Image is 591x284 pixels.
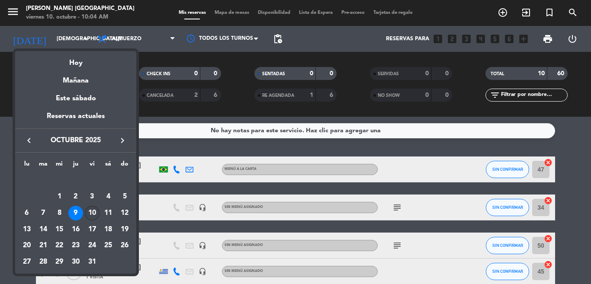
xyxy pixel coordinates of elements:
div: 15 [52,222,67,237]
td: 27 de octubre de 2025 [19,254,35,270]
div: Mañana [15,69,136,86]
th: lunes [19,159,35,172]
div: 20 [19,239,34,253]
div: 31 [85,255,100,269]
td: 11 de octubre de 2025 [100,205,117,221]
td: 29 de octubre de 2025 [51,254,67,270]
td: 1 de octubre de 2025 [51,189,67,205]
th: miércoles [51,159,67,172]
button: keyboard_arrow_right [115,135,130,146]
div: 27 [19,255,34,269]
td: 9 de octubre de 2025 [67,205,84,221]
div: 2 [68,189,83,204]
th: domingo [116,159,133,172]
div: 10 [85,206,100,220]
td: 28 de octubre de 2025 [35,254,51,270]
span: octubre 2025 [37,135,115,146]
td: 8 de octubre de 2025 [51,205,67,221]
div: 28 [36,255,51,269]
td: OCT. [19,172,133,189]
div: 14 [36,222,51,237]
div: Hoy [15,51,136,69]
td: 3 de octubre de 2025 [84,189,100,205]
div: 8 [52,206,67,220]
td: 22 de octubre de 2025 [51,238,67,254]
div: 5 [117,189,132,204]
td: 16 de octubre de 2025 [67,221,84,238]
td: 25 de octubre de 2025 [100,238,117,254]
td: 23 de octubre de 2025 [67,238,84,254]
div: 11 [101,206,116,220]
i: keyboard_arrow_right [117,135,128,146]
td: 10 de octubre de 2025 [84,205,100,221]
div: 21 [36,239,51,253]
button: keyboard_arrow_left [21,135,37,146]
td: 21 de octubre de 2025 [35,238,51,254]
td: 13 de octubre de 2025 [19,221,35,238]
div: 4 [101,189,116,204]
div: 24 [85,239,100,253]
div: Reservas actuales [15,111,136,128]
div: 12 [117,206,132,220]
div: 29 [52,255,67,269]
div: 1 [52,189,67,204]
div: 7 [36,206,51,220]
div: 19 [117,222,132,237]
td: 17 de octubre de 2025 [84,221,100,238]
td: 7 de octubre de 2025 [35,205,51,221]
td: 19 de octubre de 2025 [116,221,133,238]
td: 12 de octubre de 2025 [116,205,133,221]
div: 16 [68,222,83,237]
td: 14 de octubre de 2025 [35,221,51,238]
th: jueves [67,159,84,172]
div: 18 [101,222,116,237]
div: Este sábado [15,86,136,111]
td: 15 de octubre de 2025 [51,221,67,238]
td: 4 de octubre de 2025 [100,189,117,205]
div: 30 [68,255,83,269]
div: 9 [68,206,83,220]
div: 13 [19,222,34,237]
i: keyboard_arrow_left [24,135,34,146]
td: 18 de octubre de 2025 [100,221,117,238]
div: 3 [85,189,100,204]
td: 5 de octubre de 2025 [116,189,133,205]
td: 26 de octubre de 2025 [116,238,133,254]
td: 31 de octubre de 2025 [84,254,100,270]
div: 25 [101,239,116,253]
div: 23 [68,239,83,253]
div: 6 [19,206,34,220]
div: 17 [85,222,100,237]
th: viernes [84,159,100,172]
td: 30 de octubre de 2025 [67,254,84,270]
th: martes [35,159,51,172]
th: sábado [100,159,117,172]
td: 24 de octubre de 2025 [84,238,100,254]
div: 26 [117,239,132,253]
div: 22 [52,239,67,253]
td: 20 de octubre de 2025 [19,238,35,254]
td: 2 de octubre de 2025 [67,189,84,205]
td: 6 de octubre de 2025 [19,205,35,221]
